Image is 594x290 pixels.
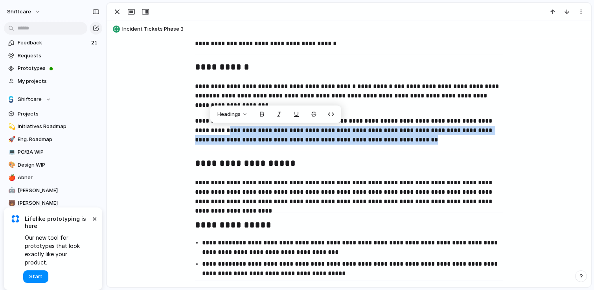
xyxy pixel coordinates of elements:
[8,199,14,208] div: 🐻
[18,187,99,195] span: [PERSON_NAME]
[4,6,45,18] button: shiftcare
[213,108,252,121] button: Headings
[18,64,99,72] span: Prototypes
[29,273,42,281] span: Start
[18,39,89,47] span: Feedback
[18,174,99,182] span: Abner
[18,136,99,143] span: Eng. Roadmap
[18,95,42,103] span: Shiftcare
[4,50,102,62] a: Requests
[110,23,587,35] button: Incident Tickets Phase 3
[25,215,90,229] span: Lifelike prototyping is here
[4,108,102,120] a: Projects
[4,37,102,49] a: Feedback21
[18,110,99,118] span: Projects
[4,197,102,209] a: 🐻[PERSON_NAME]
[18,148,99,156] span: PO/BA WIP
[217,110,241,118] span: Headings
[7,199,15,207] button: 🐻
[8,160,14,169] div: 🎨
[91,39,99,47] span: 21
[7,161,15,169] button: 🎨
[8,186,14,195] div: 🤖
[7,8,31,16] span: shiftcare
[4,146,102,158] a: 💻PO/BA WIP
[8,173,14,182] div: 🍎
[25,233,90,266] span: Our new tool for prototypes that look exactly like your product.
[122,25,587,33] span: Incident Tickets Phase 3
[4,134,102,145] a: 🚀Eng. Roadmap
[18,77,99,85] span: My projects
[18,161,99,169] span: Design WIP
[4,94,102,105] button: Shiftcare
[7,148,15,156] button: 💻
[90,214,99,223] button: Dismiss
[7,136,15,143] button: 🚀
[4,75,102,87] a: My projects
[7,174,15,182] button: 🍎
[18,123,99,130] span: Initiatives Roadmap
[18,199,99,207] span: [PERSON_NAME]
[4,185,102,196] a: 🤖[PERSON_NAME]
[23,270,48,283] button: Start
[8,148,14,157] div: 💻
[4,159,102,171] a: 🎨Design WIP
[8,135,14,144] div: 🚀
[4,172,102,184] a: 🍎Abner
[18,52,99,60] span: Requests
[4,62,102,74] a: Prototypes
[4,121,102,132] a: 💫Initiatives Roadmap
[8,122,14,131] div: 💫
[7,123,15,130] button: 💫
[7,187,15,195] button: 🤖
